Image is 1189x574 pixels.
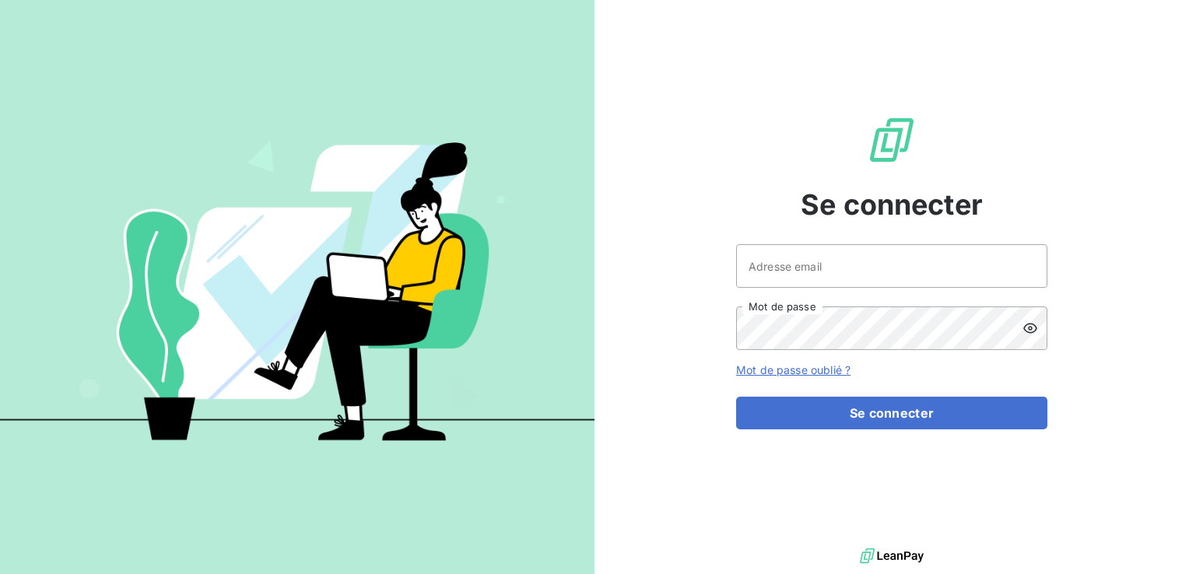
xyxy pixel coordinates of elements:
[736,244,1047,288] input: placeholder
[736,397,1047,429] button: Se connecter
[867,115,917,165] img: Logo LeanPay
[801,184,983,226] span: Se connecter
[860,544,924,568] img: logo
[736,363,851,376] a: Mot de passe oublié ?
